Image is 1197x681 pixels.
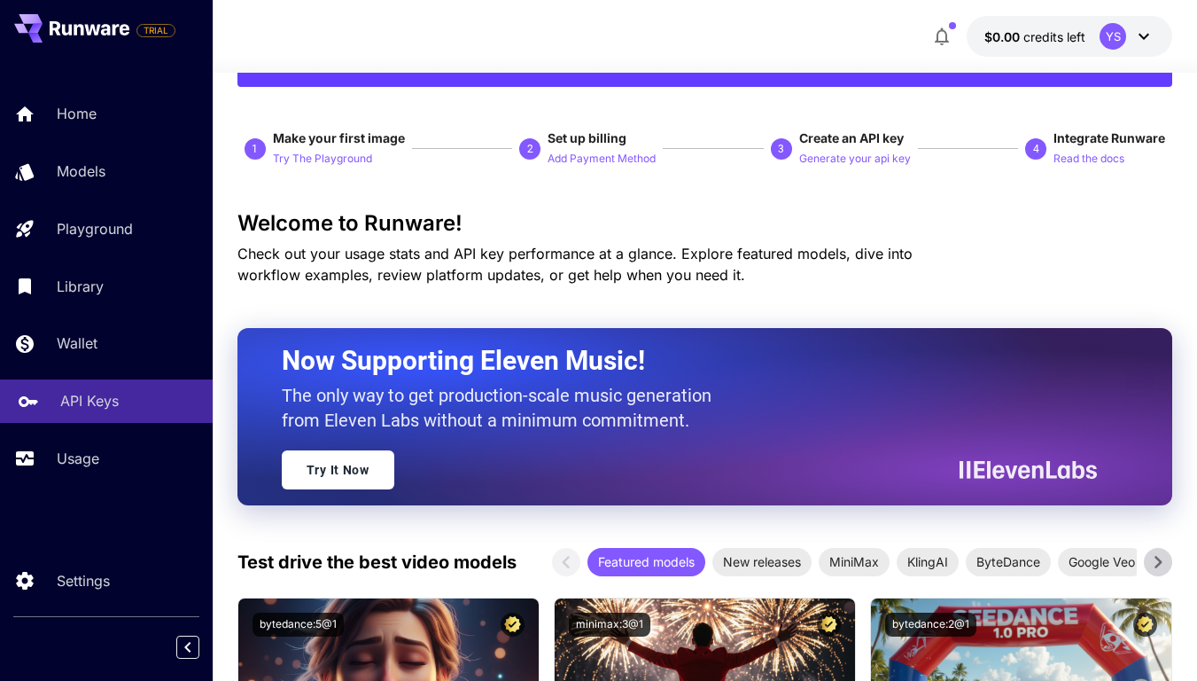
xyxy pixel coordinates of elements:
[819,552,890,571] span: MiniMax
[57,218,133,239] p: Playground
[1053,151,1124,168] p: Read the docs
[252,141,258,157] p: 1
[1133,613,1157,637] button: Certified Model – Vetted for best performance and includes a commercial license.
[569,613,650,637] button: minimax:3@1
[1053,130,1165,145] span: Integrate Runware
[967,16,1172,57] button: $0.00YS
[966,548,1051,576] div: ByteDance
[799,130,904,145] span: Create an API key
[799,151,911,168] p: Generate your api key
[57,160,105,182] p: Models
[966,552,1051,571] span: ByteDance
[1023,29,1085,44] span: credits left
[57,333,97,354] p: Wallet
[273,151,372,168] p: Try The Playground
[527,141,533,157] p: 2
[57,448,99,469] p: Usage
[237,211,1172,236] h3: Welcome to Runware!
[60,390,119,411] p: API Keys
[984,29,1023,44] span: $0.00
[273,130,405,145] span: Make your first image
[817,613,841,637] button: Certified Model – Vetted for best performance and includes a commercial license.
[57,276,104,297] p: Library
[137,24,175,37] span: TRIAL
[273,147,372,168] button: Try The Playground
[136,20,175,41] span: Add your payment card to enable full platform functionality.
[712,552,812,571] span: New releases
[282,450,394,489] a: Try It Now
[778,141,784,157] p: 3
[587,552,705,571] span: Featured models
[282,344,1084,378] h2: Now Supporting Eleven Music!
[190,631,213,663] div: Collapse sidebar
[237,549,517,575] p: Test drive the best video models
[57,570,110,591] p: Settings
[176,636,199,659] button: Collapse sidebar
[548,151,656,168] p: Add Payment Method
[237,245,913,284] span: Check out your usage stats and API key performance at a glance. Explore featured models, dive int...
[799,147,911,168] button: Generate your api key
[548,130,626,145] span: Set up billing
[819,548,890,576] div: MiniMax
[548,147,656,168] button: Add Payment Method
[897,552,959,571] span: KlingAI
[253,613,344,637] button: bytedance:5@1
[1053,147,1124,168] button: Read the docs
[1033,141,1039,157] p: 4
[1058,548,1146,576] div: Google Veo
[984,27,1085,46] div: $0.00
[587,548,705,576] div: Featured models
[57,103,97,124] p: Home
[1100,23,1126,50] div: YS
[282,383,725,433] p: The only way to get production-scale music generation from Eleven Labs without a minimum commitment.
[712,548,812,576] div: New releases
[501,613,525,637] button: Certified Model – Vetted for best performance and includes a commercial license.
[897,548,959,576] div: KlingAI
[885,613,976,637] button: bytedance:2@1
[1058,552,1146,571] span: Google Veo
